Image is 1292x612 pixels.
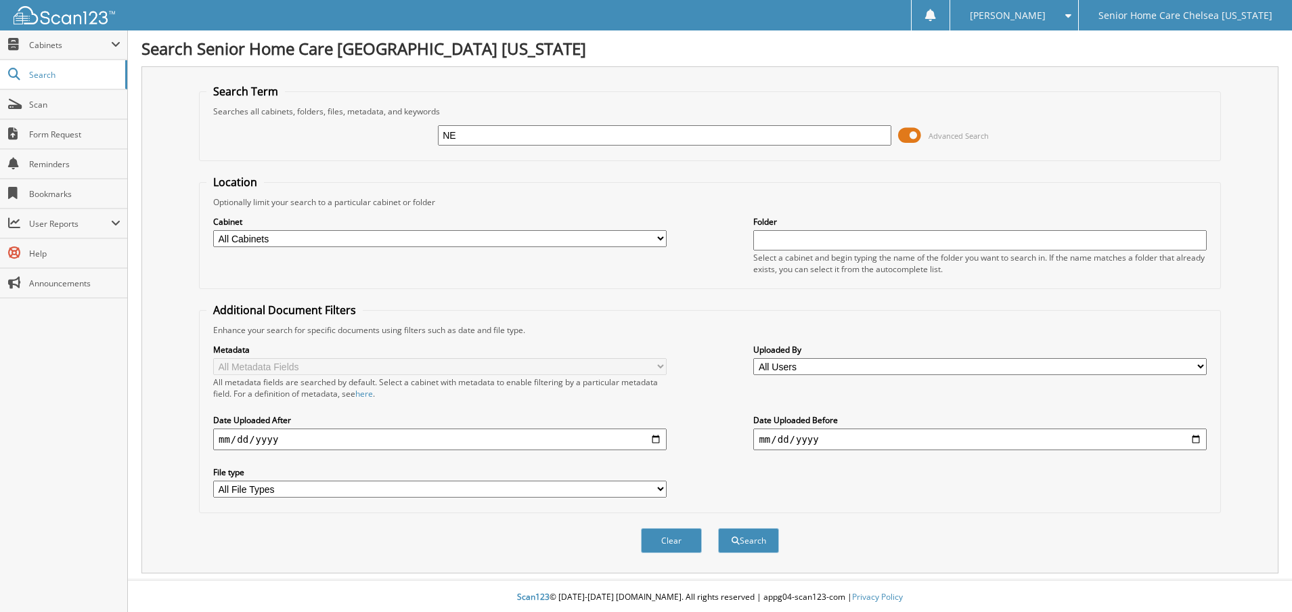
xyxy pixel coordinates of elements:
span: [PERSON_NAME] [970,12,1046,20]
span: Reminders [29,158,120,170]
label: Uploaded By [753,344,1207,355]
span: Help [29,248,120,259]
label: Date Uploaded Before [753,414,1207,426]
div: Enhance your search for specific documents using filters such as date and file type. [206,324,1213,336]
span: Form Request [29,129,120,140]
h1: Search Senior Home Care [GEOGRAPHIC_DATA] [US_STATE] [141,37,1278,60]
a: here [355,388,373,399]
span: Scan [29,99,120,110]
span: Senior Home Care Chelsea [US_STATE] [1098,12,1272,20]
label: Metadata [213,344,667,355]
span: Search [29,69,118,81]
span: Scan123 [517,591,550,603]
span: Cabinets [29,39,111,51]
label: Folder [753,216,1207,227]
legend: Location [206,175,264,190]
span: User Reports [29,218,111,230]
input: start [213,429,667,450]
button: Search [718,528,779,553]
div: Searches all cabinets, folders, files, metadata, and keywords [206,106,1213,117]
div: Select a cabinet and begin typing the name of the folder you want to search in. If the name match... [753,252,1207,275]
label: File type [213,466,667,478]
div: Optionally limit your search to a particular cabinet or folder [206,196,1213,208]
legend: Search Term [206,84,285,99]
div: All metadata fields are searched by default. Select a cabinet with metadata to enable filtering b... [213,376,667,399]
span: Advanced Search [929,131,989,141]
img: scan123-logo-white.svg [14,6,115,24]
a: Privacy Policy [852,591,903,603]
button: Clear [641,528,702,553]
input: end [753,429,1207,450]
span: Announcements [29,278,120,289]
label: Cabinet [213,216,667,227]
legend: Additional Document Filters [206,303,363,318]
label: Date Uploaded After [213,414,667,426]
span: Bookmarks [29,188,120,200]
